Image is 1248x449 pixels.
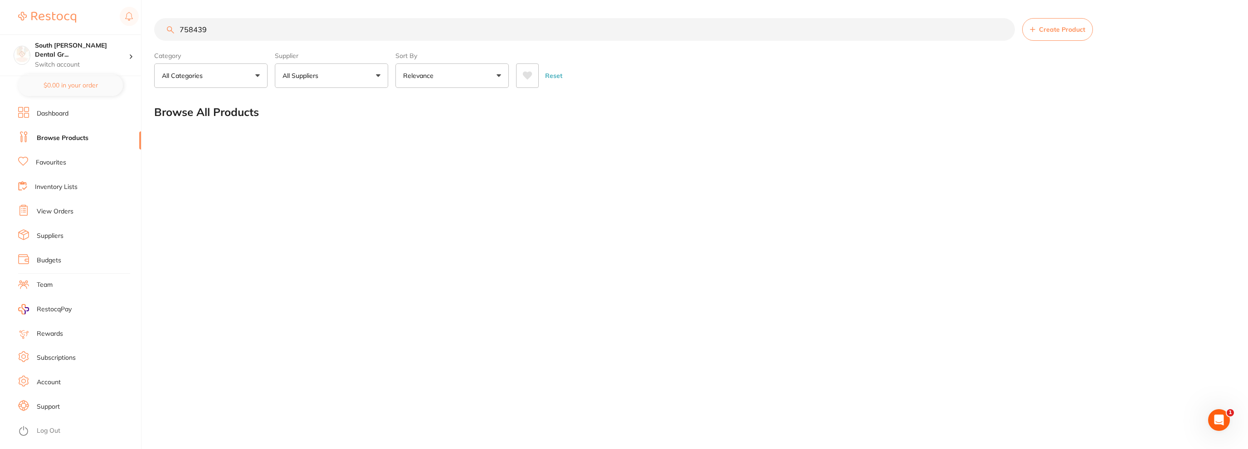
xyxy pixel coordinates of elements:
a: Restocq Logo [18,7,76,28]
button: Log Out [18,424,138,439]
img: South Burnett Dental Group [14,46,30,62]
a: Inventory Lists [35,183,78,192]
a: Budgets [37,256,61,265]
button: All Suppliers [275,63,388,88]
button: $0.00 in your order [18,74,123,96]
a: Rewards [37,329,63,338]
iframe: Intercom live chat [1208,409,1230,431]
a: Favourites [36,158,66,167]
button: Relevance [395,63,509,88]
label: Category [154,52,268,60]
span: 1 [1227,409,1234,416]
a: Support [37,402,60,411]
button: All Categories [154,63,268,88]
span: Create Product [1039,26,1085,33]
p: Switch account [35,60,129,69]
span: RestocqPay [37,305,72,314]
a: Browse Products [37,134,88,143]
label: Supplier [275,52,388,60]
button: Reset [542,63,565,88]
h4: South Burnett Dental Group [35,41,129,59]
img: RestocqPay [18,304,29,314]
a: Team [37,280,53,290]
a: Log Out [37,426,60,435]
p: All Suppliers [283,71,322,80]
a: RestocqPay [18,304,72,314]
input: Search Products [154,18,1015,41]
a: Suppliers [37,232,63,241]
h2: Browse All Products [154,106,259,119]
img: Restocq Logo [18,12,76,23]
a: Dashboard [37,109,68,118]
label: Sort By [395,52,509,60]
p: All Categories [162,71,206,80]
p: Relevance [403,71,437,80]
a: Account [37,378,61,387]
a: View Orders [37,207,73,216]
button: Create Product [1022,18,1093,41]
a: Subscriptions [37,353,76,362]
